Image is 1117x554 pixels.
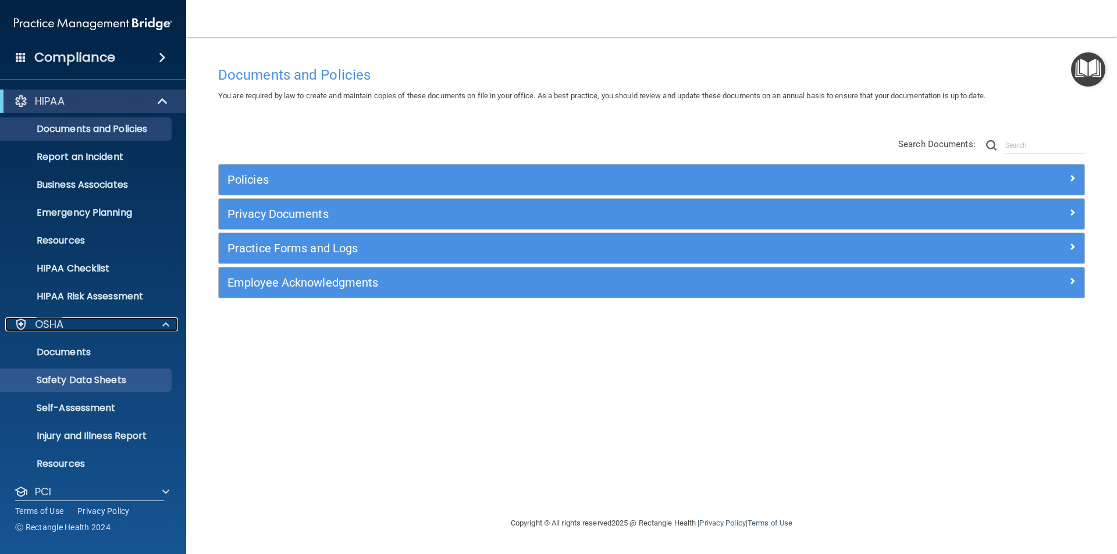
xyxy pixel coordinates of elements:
[8,291,166,302] p: HIPAA Risk Assessment
[227,242,859,255] h5: Practice Forms and Logs
[227,170,1076,189] a: Policies
[35,317,64,331] p: OSHA
[8,151,166,163] p: Report an Incident
[227,208,859,220] h5: Privacy Documents
[218,67,1085,83] h4: Documents and Policies
[1005,137,1085,154] input: Search
[34,49,115,66] h4: Compliance
[227,239,1076,258] a: Practice Forms and Logs
[15,505,63,517] a: Terms of Use
[227,173,859,186] h5: Policies
[898,139,976,149] span: Search Documents:
[15,521,111,533] span: Ⓒ Rectangle Health 2024
[986,140,997,151] img: ic-search.3b580494.png
[227,273,1076,292] a: Employee Acknowledgments
[439,505,864,542] div: Copyright © All rights reserved 2025 @ Rectangle Health | |
[8,207,166,219] p: Emergency Planning
[14,485,169,499] a: PCI
[14,12,172,35] img: PMB logo
[748,519,792,527] a: Terms of Use
[8,123,166,135] p: Documents and Policies
[227,205,1076,223] a: Privacy Documents
[35,485,51,499] p: PCI
[14,317,169,331] a: OSHA
[14,94,169,108] a: HIPAA
[1071,52,1105,87] button: Open Resource Center
[8,346,166,358] p: Documents
[916,471,1103,518] iframe: Drift Widget Chat Controller
[8,374,166,386] p: Safety Data Sheets
[218,91,986,100] span: You are required by law to create and maintain copies of these documents on file in your office. ...
[35,94,65,108] p: HIPAA
[8,263,166,274] p: HIPAA Checklist
[227,276,859,289] h5: Employee Acknowledgments
[8,402,166,414] p: Self-Assessment
[8,235,166,246] p: Resources
[8,458,166,470] p: Resources
[77,505,130,517] a: Privacy Policy
[699,519,745,527] a: Privacy Policy
[8,430,166,442] p: Injury and Illness Report
[8,179,166,191] p: Business Associates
